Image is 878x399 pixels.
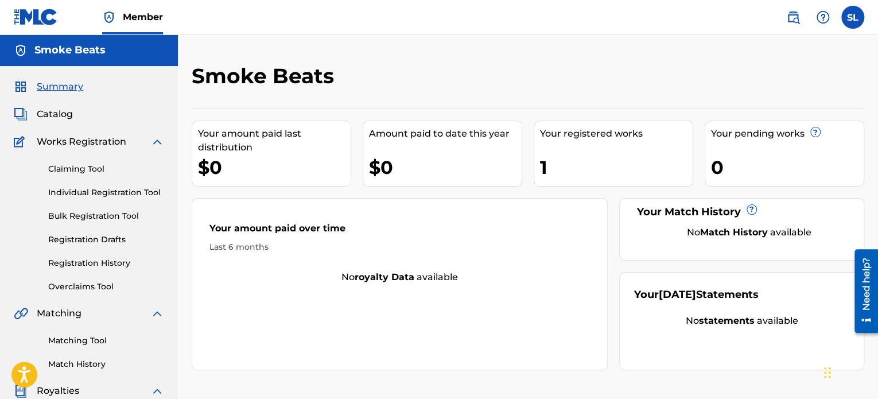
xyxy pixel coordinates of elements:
[209,241,590,253] div: Last 6 months
[48,335,164,347] a: Matching Tool
[123,10,163,24] span: Member
[14,107,73,121] a: CatalogCatalog
[48,163,164,175] a: Claiming Tool
[846,245,878,338] iframe: Resource Center
[37,80,83,94] span: Summary
[711,154,864,180] div: 0
[150,135,164,149] img: expand
[786,10,800,24] img: search
[369,154,522,180] div: $0
[369,127,522,141] div: Amount paid to date this year
[811,127,820,137] span: ?
[14,80,83,94] a: SummarySummary
[150,384,164,398] img: expand
[48,281,164,293] a: Overclaims Tool
[355,272,414,282] strong: royalty data
[811,6,834,29] div: Help
[540,154,693,180] div: 1
[841,6,864,29] div: User Menu
[14,307,28,320] img: Matching
[540,127,693,141] div: Your registered works
[14,384,28,398] img: Royalties
[34,44,106,57] h5: Smoke Beats
[14,135,29,149] img: Works Registration
[648,226,849,239] div: No available
[48,257,164,269] a: Registration History
[192,270,607,284] div: No available
[48,234,164,246] a: Registration Drafts
[699,315,755,326] strong: statements
[14,107,28,121] img: Catalog
[37,135,126,149] span: Works Registration
[634,314,849,328] div: No available
[824,355,831,390] div: Drag
[209,222,590,241] div: Your amount paid over time
[816,10,830,24] img: help
[634,287,759,303] div: Your Statements
[37,107,73,121] span: Catalog
[821,344,878,399] iframe: Chat Widget
[747,205,756,214] span: ?
[634,204,849,220] div: Your Match History
[150,307,164,320] img: expand
[48,210,164,222] a: Bulk Registration Tool
[102,10,116,24] img: Top Rightsholder
[14,9,58,25] img: MLC Logo
[14,44,28,57] img: Accounts
[48,358,164,370] a: Match History
[700,227,768,238] strong: Match History
[192,63,340,89] h2: Smoke Beats
[198,154,351,180] div: $0
[48,187,164,199] a: Individual Registration Tool
[37,307,81,320] span: Matching
[711,127,864,141] div: Your pending works
[14,80,28,94] img: Summary
[198,127,351,154] div: Your amount paid last distribution
[659,288,696,301] span: [DATE]
[782,6,805,29] a: Public Search
[37,384,79,398] span: Royalties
